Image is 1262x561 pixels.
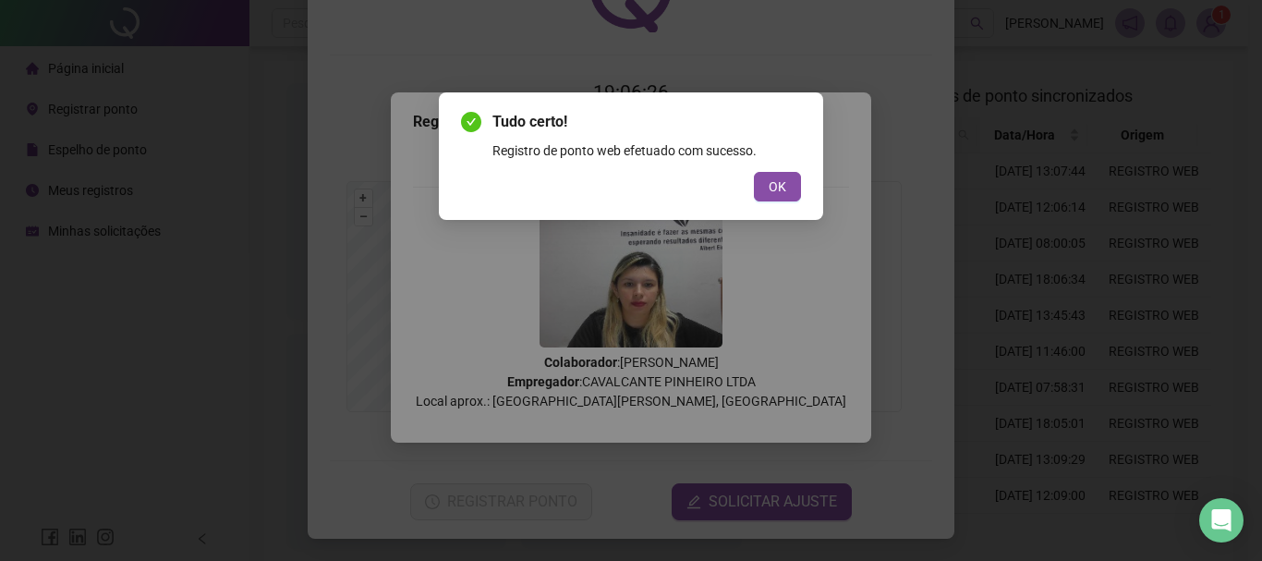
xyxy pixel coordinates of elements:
span: check-circle [461,112,481,132]
span: Tudo certo! [492,111,801,133]
button: OK [754,172,801,201]
div: Open Intercom Messenger [1199,498,1244,543]
div: Registro de ponto web efetuado com sucesso. [492,140,801,161]
span: OK [769,177,786,197]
